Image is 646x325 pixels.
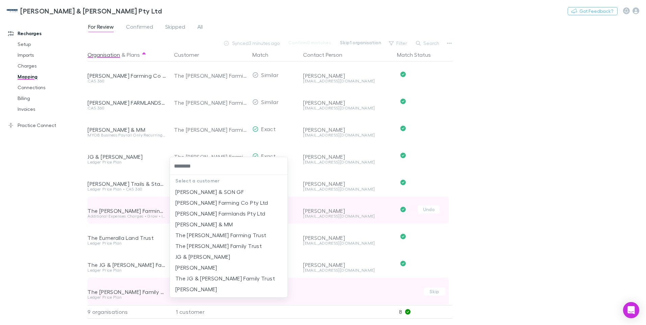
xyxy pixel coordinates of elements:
[170,241,288,251] li: The [PERSON_NAME] Family Trust
[170,284,288,295] li: [PERSON_NAME]
[170,230,288,241] li: The [PERSON_NAME] Farming Trust
[170,219,288,230] li: [PERSON_NAME] & MM
[170,251,288,262] li: JG & [PERSON_NAME]
[170,273,288,284] li: The JG & [PERSON_NAME] Family Trust
[170,208,288,219] li: [PERSON_NAME] Farmlands Pty Ltd
[170,197,288,208] li: [PERSON_NAME] Farming Co Pty Ltd
[170,175,288,186] p: Select a customer
[623,302,639,318] div: Open Intercom Messenger
[170,262,288,273] li: [PERSON_NAME]
[170,186,288,197] li: [PERSON_NAME] & SON GF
